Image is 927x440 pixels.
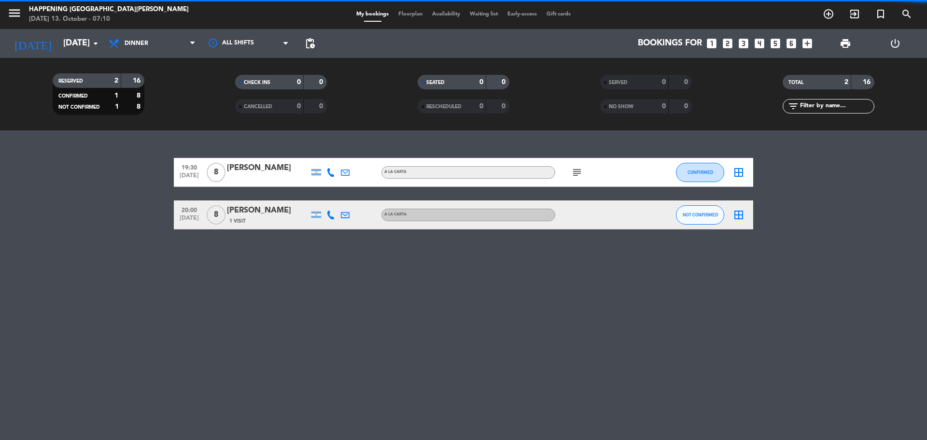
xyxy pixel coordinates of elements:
[177,204,201,215] span: 20:00
[115,103,119,110] strong: 1
[875,8,886,20] i: turned_in_not
[479,79,483,85] strong: 0
[58,94,88,99] span: CONFIRMED
[840,38,851,49] span: print
[319,103,325,110] strong: 0
[393,12,427,17] span: Floorplan
[733,167,744,178] i: border_all
[207,163,225,182] span: 8
[207,205,225,225] span: 8
[684,103,690,110] strong: 0
[684,79,690,85] strong: 0
[863,79,872,85] strong: 16
[229,217,246,225] span: 1 Visit
[351,12,393,17] span: My bookings
[90,38,101,49] i: arrow_drop_down
[29,14,189,24] div: [DATE] 13. October - 07:10
[676,163,724,182] button: CONFIRMED
[114,77,118,84] strong: 2
[721,37,734,50] i: looks_two
[662,103,666,110] strong: 0
[870,29,920,58] div: LOG OUT
[297,79,301,85] strong: 0
[901,8,913,20] i: search
[705,37,718,50] i: looks_one
[133,77,142,84] strong: 16
[227,204,309,217] div: [PERSON_NAME]
[125,40,148,47] span: Dinner
[29,5,189,14] div: Happening [GEOGRAPHIC_DATA][PERSON_NAME]
[609,104,633,109] span: NO SHOW
[384,213,407,216] span: A LA CARTA
[676,205,724,225] button: NOT CONFIRMED
[114,92,118,99] strong: 1
[177,172,201,184] span: [DATE]
[688,170,713,175] span: CONFIRMED
[7,33,58,54] i: [DATE]
[58,79,83,84] span: RESERVED
[137,92,142,99] strong: 8
[609,80,628,85] span: SERVED
[7,6,22,20] i: menu
[244,104,272,109] span: CANCELLED
[177,215,201,226] span: [DATE]
[7,6,22,24] button: menu
[787,100,799,112] i: filter_list
[785,37,798,50] i: looks_6
[297,103,301,110] strong: 0
[571,167,583,178] i: subject
[683,212,718,217] span: NOT CONFIRMED
[662,79,666,85] strong: 0
[177,161,201,172] span: 19:30
[137,103,142,110] strong: 8
[319,79,325,85] strong: 0
[502,79,507,85] strong: 0
[426,104,462,109] span: RESCHEDULED
[244,80,270,85] span: CHECK INS
[733,209,744,221] i: border_all
[737,37,750,50] i: looks_3
[801,37,814,50] i: add_box
[844,79,848,85] strong: 2
[889,38,901,49] i: power_settings_new
[769,37,782,50] i: looks_5
[304,38,316,49] span: pending_actions
[542,12,576,17] span: Gift cards
[849,8,860,20] i: exit_to_app
[465,12,503,17] span: Waiting list
[384,170,407,174] span: A LA CARTA
[227,162,309,174] div: [PERSON_NAME]
[427,12,465,17] span: Availability
[502,103,507,110] strong: 0
[426,80,445,85] span: SEATED
[638,39,702,48] span: Bookings for
[479,103,483,110] strong: 0
[799,101,874,112] input: Filter by name...
[788,80,803,85] span: TOTAL
[503,12,542,17] span: Early-access
[823,8,834,20] i: add_circle_outline
[753,37,766,50] i: looks_4
[58,105,100,110] span: NOT CONFIRMED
